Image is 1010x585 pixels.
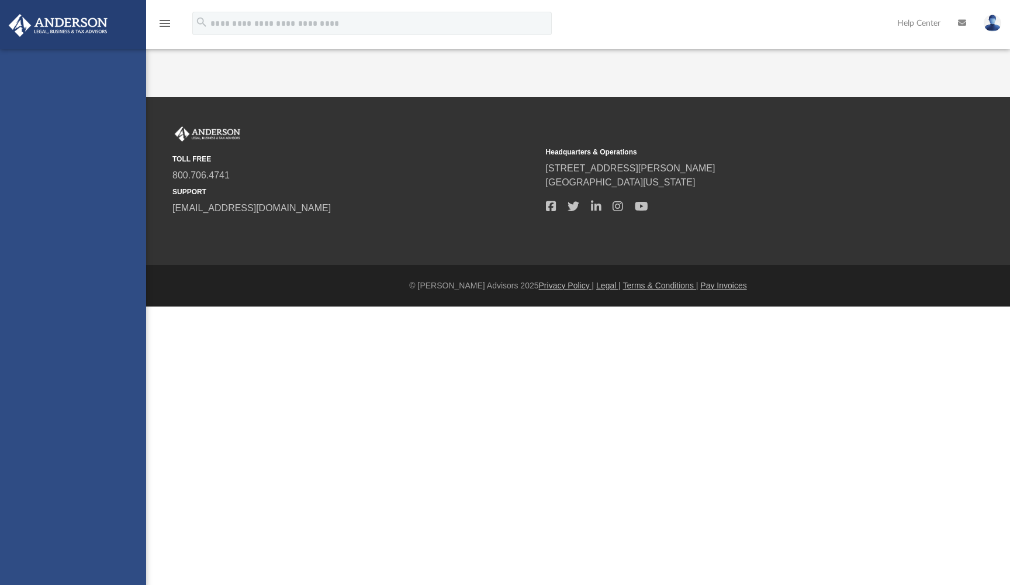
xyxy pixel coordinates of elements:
[546,147,911,157] small: Headquarters & Operations
[172,126,243,142] img: Anderson Advisors Platinum Portal
[158,16,172,30] i: menu
[158,22,172,30] a: menu
[172,187,538,197] small: SUPPORT
[596,281,621,290] a: Legal |
[5,14,111,37] img: Anderson Advisors Platinum Portal
[623,281,698,290] a: Terms & Conditions |
[539,281,594,290] a: Privacy Policy |
[546,177,696,187] a: [GEOGRAPHIC_DATA][US_STATE]
[146,280,1010,292] div: © [PERSON_NAME] Advisors 2025
[546,163,715,173] a: [STREET_ADDRESS][PERSON_NAME]
[700,281,746,290] a: Pay Invoices
[195,16,208,29] i: search
[172,170,230,180] a: 800.706.4741
[172,154,538,164] small: TOLL FREE
[172,203,331,213] a: [EMAIL_ADDRESS][DOMAIN_NAME]
[984,15,1001,32] img: User Pic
